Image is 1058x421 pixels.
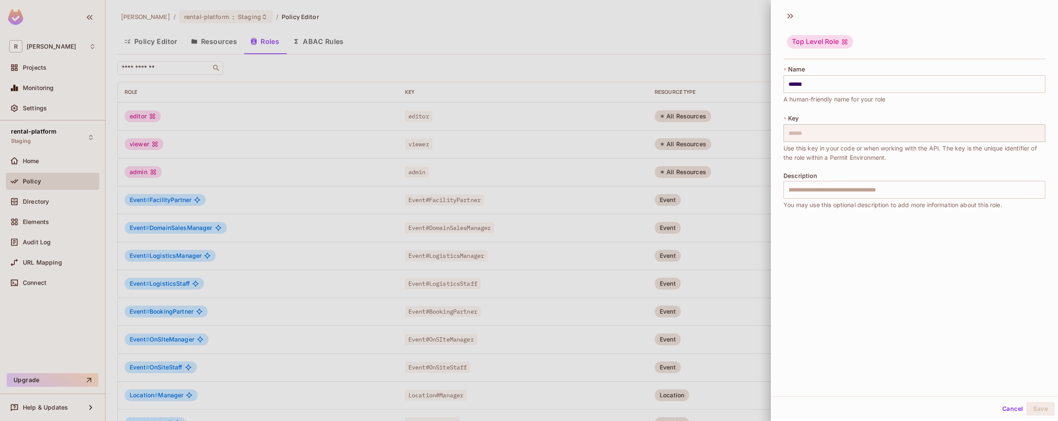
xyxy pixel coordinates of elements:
[788,66,805,73] span: Name
[783,95,885,104] span: A human-friendly name for your role
[788,115,799,122] span: Key
[783,172,817,179] span: Description
[787,35,853,49] div: Top Level Role
[1026,402,1055,416] button: Save
[999,402,1026,416] button: Cancel
[783,144,1045,162] span: Use this key in your code or when working with the API. The key is the unique identifier of the r...
[783,200,1002,210] span: You may use this optional description to add more information about this role.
